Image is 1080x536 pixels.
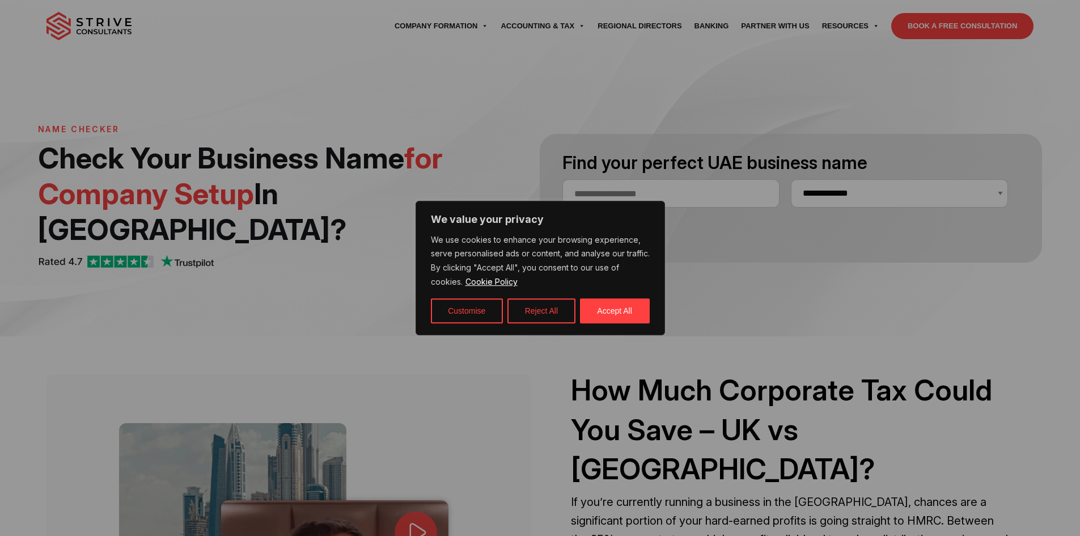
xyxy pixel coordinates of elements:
[431,213,650,226] p: We value your privacy
[580,298,650,323] button: Accept All
[507,298,575,323] button: Reject All
[431,298,503,323] button: Customise
[431,233,650,290] p: We use cookies to enhance your browsing experience, serve personalised ads or content, and analys...
[465,276,518,287] a: Cookie Policy
[416,201,665,336] div: We value your privacy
